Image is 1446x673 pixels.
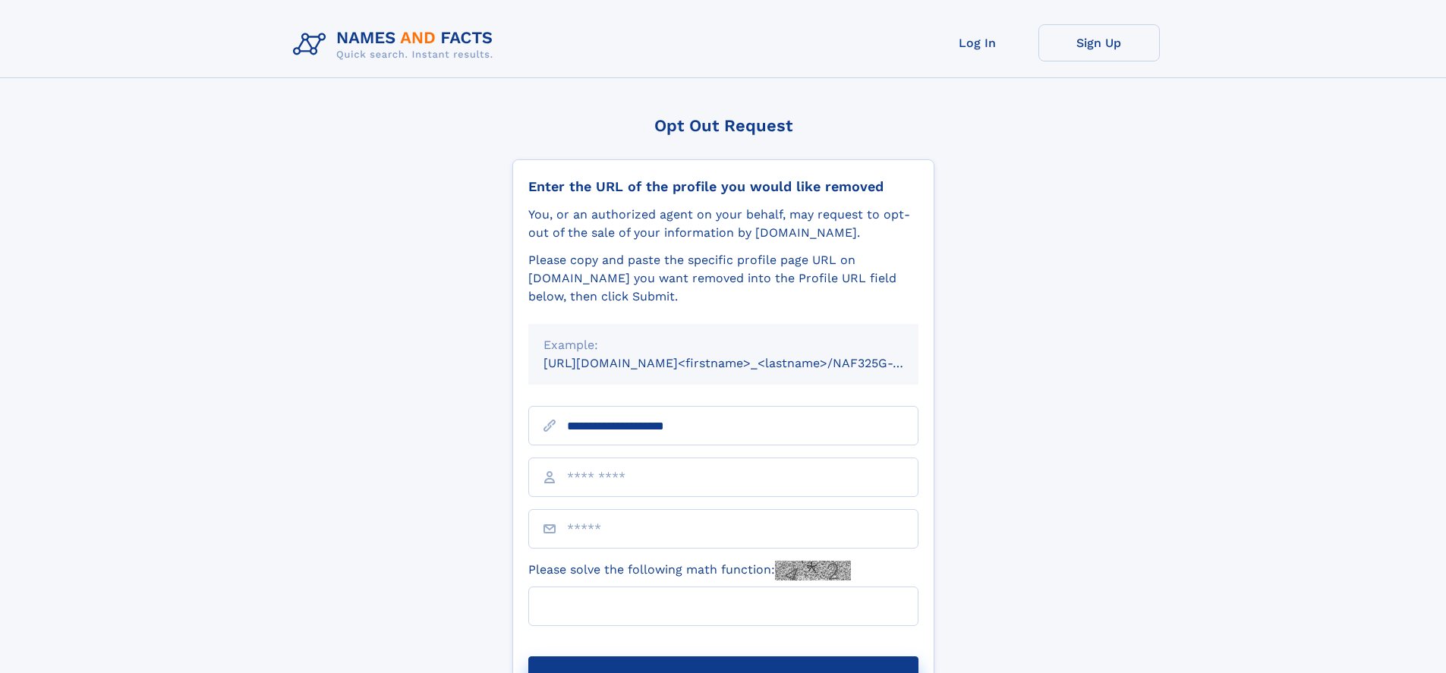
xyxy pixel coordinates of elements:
a: Sign Up [1038,24,1160,61]
div: Example: [543,336,903,354]
div: Please copy and paste the specific profile page URL on [DOMAIN_NAME] you want removed into the Pr... [528,251,918,306]
label: Please solve the following math function: [528,561,851,580]
small: [URL][DOMAIN_NAME]<firstname>_<lastname>/NAF325G-xxxxxxxx [543,356,947,370]
div: Enter the URL of the profile you would like removed [528,178,918,195]
div: Opt Out Request [512,116,934,135]
div: You, or an authorized agent on your behalf, may request to opt-out of the sale of your informatio... [528,206,918,242]
a: Log In [917,24,1038,61]
img: Logo Names and Facts [287,24,506,65]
